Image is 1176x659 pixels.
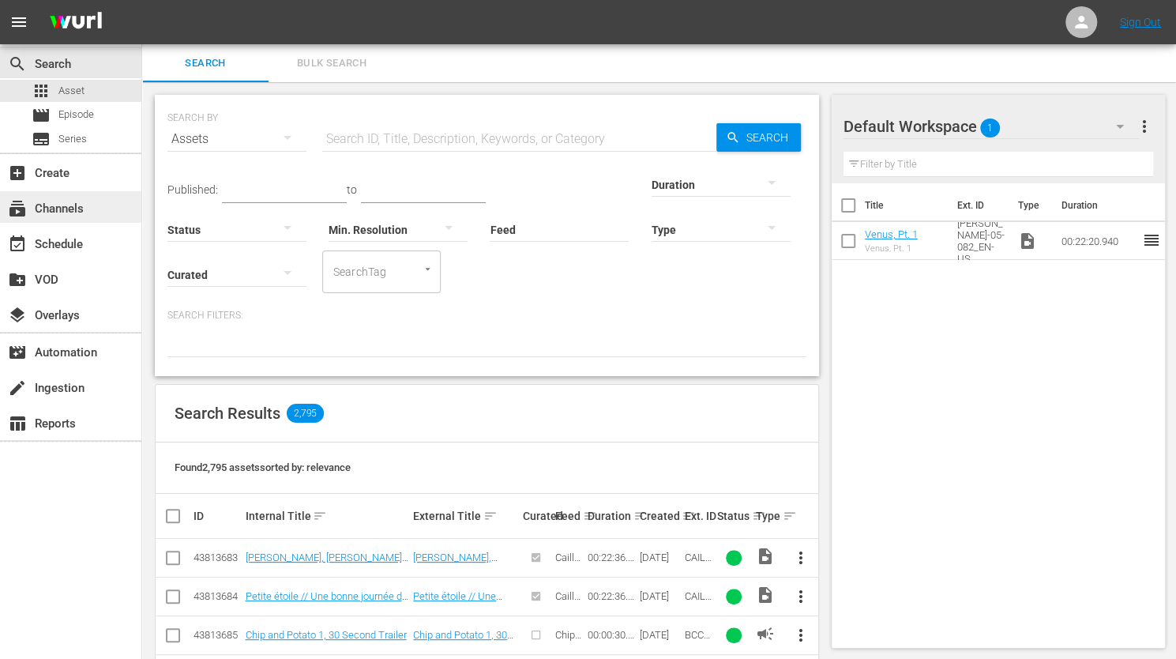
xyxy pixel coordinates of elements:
[756,506,777,525] div: Type
[167,117,306,161] div: Assets
[278,55,385,73] span: Bulk Search
[287,404,324,423] span: 2,795
[843,104,1140,149] div: Default Workspace
[175,461,351,473] span: Found 2,795 assets sorted by: relevance
[781,578,819,616] button: more_vert
[32,106,51,125] span: Episode
[756,624,775,643] span: AD
[8,306,27,325] span: Overlays
[32,81,51,100] span: Asset
[193,629,240,641] div: 43813685
[865,243,918,254] div: Venus, Pt. 1
[9,13,28,32] span: menu
[752,509,766,523] span: sort
[413,506,518,525] div: External Title
[685,510,712,522] div: Ext. ID
[8,164,27,183] span: Create
[420,262,435,277] button: Open
[1008,183,1051,228] th: Type
[980,111,1000,145] span: 1
[583,509,597,523] span: sort
[740,123,801,152] span: Search
[716,123,801,152] button: Search
[639,552,679,563] div: [DATE]
[639,629,679,641] div: [DATE]
[8,343,27,362] span: Automation
[245,552,408,599] a: [PERSON_NAME], [PERSON_NAME] // Todo Un Dia De Trabajo // El Maullido Del Gato // Caillou En El E...
[152,55,259,73] span: Search
[1141,231,1160,250] span: reorder
[1134,107,1153,145] button: more_vert
[1054,222,1141,260] td: 00:22:20.940
[8,199,27,218] span: Channels
[685,552,712,575] span: CAIL02_66
[167,309,806,322] p: Search Filters:
[1134,117,1153,136] span: more_vert
[38,4,114,41] img: ans4CAIJ8jUAAAAAAAAAAAAAAAAAAAAAAAAgQb4GAAAAAAAAAAAAAAAAAAAAAAAAJMjXAAAAAAAAAAAAAAAAAAAAAAAAgAT5G...
[781,539,819,577] button: more_vert
[1017,232,1036,250] span: Video
[58,131,87,147] span: Series
[413,629,513,653] a: Chip and Potato 1, 30 Second Trailer
[8,378,27,397] span: Ingestion
[588,506,634,525] div: Duration
[413,590,510,650] a: Petite étoile // Une bonne journée de travail // Le chat qui miaule // Caillou dans l'espace
[717,506,751,525] div: Status
[245,506,408,525] div: Internal Title
[58,83,85,99] span: Asset
[245,590,408,626] a: Petite étoile // Une bonne journée de travail // Le chat qui miaule // Caillou dans l'espace
[193,510,240,522] div: ID
[685,590,712,614] span: CAIL02_66
[948,183,1009,228] th: Ext. ID
[865,228,918,240] a: Venus, Pt. 1
[193,590,240,602] div: 43813684
[639,590,679,602] div: [DATE]
[32,130,51,149] span: Series
[756,586,775,604] span: Video
[483,509,498,523] span: sort
[8,270,27,289] span: VOD
[313,509,327,523] span: sort
[588,590,634,602] div: 00:22:36.457
[8,55,27,73] span: Search
[347,183,357,196] span: to
[523,510,550,522] div: Curated
[781,616,819,654] button: more_vert
[555,552,580,575] span: Caillou
[791,626,810,645] span: more_vert
[413,552,517,623] a: [PERSON_NAME], [PERSON_NAME] // Todo Un Dia De Trabajo // El Maullido Del Gato // Caillou En El E...
[555,506,583,525] div: Feed
[175,404,280,423] span: Search Results
[8,235,27,254] span: Schedule
[245,629,406,641] a: Chip and Potato 1, 30 Second Trailer
[791,548,810,567] span: more_vert
[633,509,648,523] span: sort
[865,183,948,228] th: Title
[1051,183,1146,228] th: Duration
[8,414,27,433] span: Reports
[193,552,240,563] div: 43813683
[791,587,810,606] span: more_vert
[588,552,634,563] div: 00:22:36.415
[756,547,775,566] span: Video
[555,590,580,614] span: Caillou
[58,107,94,122] span: Episode
[167,183,218,196] span: Published:
[1120,16,1161,28] a: Sign Out
[588,629,634,641] div: 00:00:30.079
[639,506,679,525] div: Created
[951,222,1011,260] td: [PERSON_NAME]-05-082_EN-US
